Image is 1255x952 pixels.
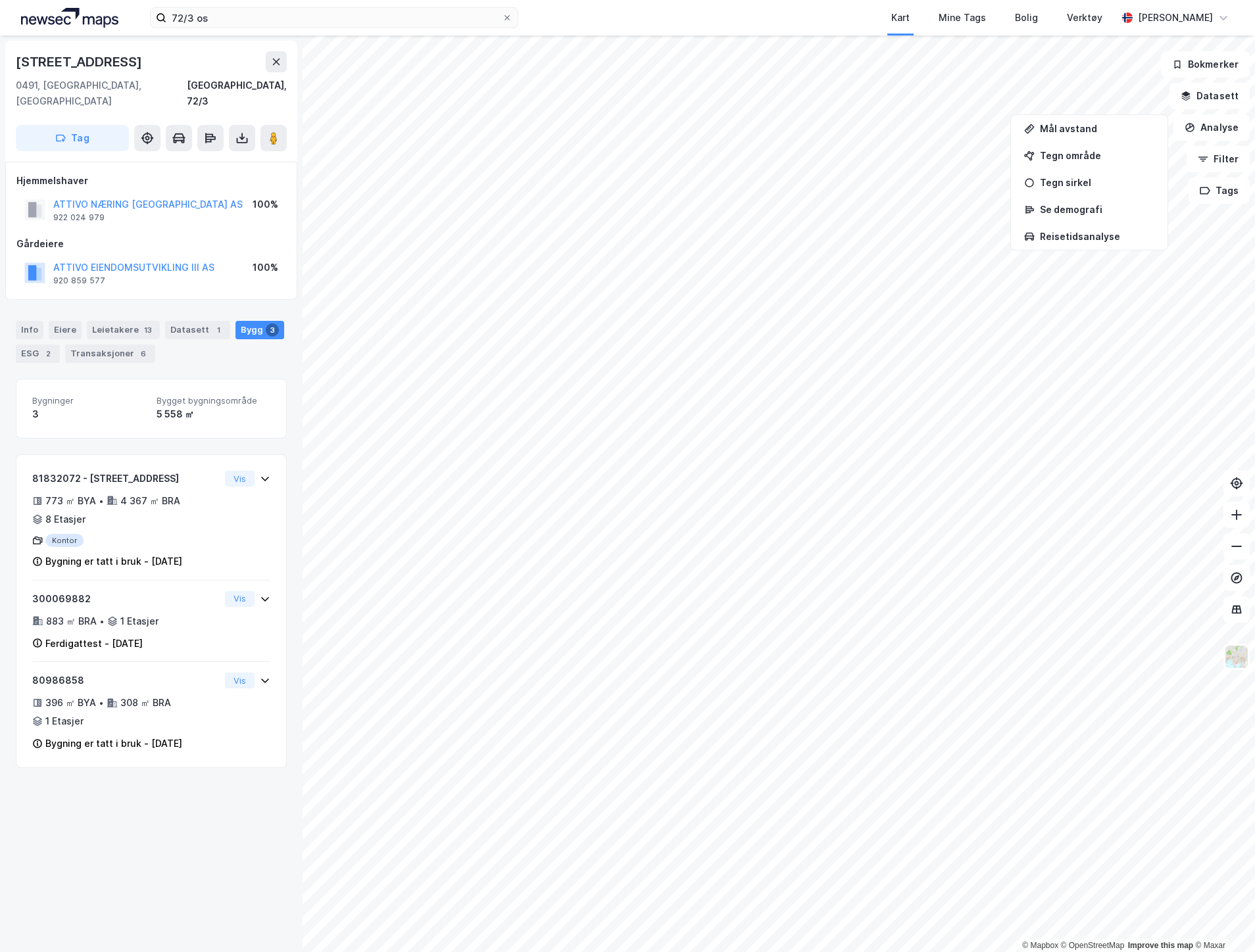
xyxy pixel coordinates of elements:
div: 100% [253,260,278,275]
div: 8 Etasjer [45,512,86,527]
div: Leietakere [87,321,160,339]
div: 396 ㎡ BYA [45,695,96,711]
div: Eiere [49,321,82,339]
div: 883 ㎡ BRA [46,613,97,629]
div: 308 ㎡ BRA [120,695,171,711]
div: 5 558 ㎡ [157,406,270,422]
div: Bygning er tatt i bruk - [DATE] [45,554,182,569]
div: [STREET_ADDRESS] [16,51,145,72]
div: 81832072 - [STREET_ADDRESS] [32,471,220,487]
div: 0491, [GEOGRAPHIC_DATA], [GEOGRAPHIC_DATA] [16,78,187,109]
button: Datasett [1169,83,1250,109]
div: Hjemmelshaver [16,173,286,189]
a: OpenStreetMap [1061,941,1125,950]
div: 1 [212,323,225,337]
div: [PERSON_NAME] [1138,10,1213,26]
div: 13 [141,323,155,337]
button: Vis [225,591,255,607]
button: Filter [1187,146,1250,172]
button: Tags [1189,178,1250,204]
div: Verktøy [1067,10,1102,26]
div: Ferdigattest - [DATE] [45,636,143,652]
a: Improve this map [1128,941,1193,950]
div: 100% [253,197,278,212]
div: 922 024 979 [53,212,105,223]
div: 1 Etasjer [120,613,159,629]
div: Transaksjoner [65,345,155,363]
div: 3 [32,406,146,422]
div: [GEOGRAPHIC_DATA], 72/3 [187,78,287,109]
div: Datasett [165,321,230,339]
div: Kart [891,10,910,26]
span: Bygninger [32,395,146,406]
button: Tag [16,125,129,151]
button: Analyse [1173,114,1250,141]
img: Z [1224,644,1249,669]
div: Se demografi [1040,204,1154,215]
div: 300069882 [32,591,220,607]
div: 3 [266,323,279,337]
div: Reisetidsanalyse [1040,231,1154,242]
div: Mål avstand [1040,123,1154,134]
div: • [99,496,104,506]
div: Bygning er tatt i bruk - [DATE] [45,736,182,751]
div: 1 Etasjer [45,713,84,729]
div: 4 367 ㎡ BRA [120,493,180,509]
a: Mapbox [1022,941,1058,950]
iframe: Chat Widget [1189,889,1255,952]
span: Bygget bygningsområde [157,395,270,406]
div: Bolig [1015,10,1038,26]
div: 2 [41,347,55,360]
div: 773 ㎡ BYA [45,493,96,509]
div: Tegn sirkel [1040,177,1154,188]
div: Info [16,321,43,339]
div: Bygg [235,321,284,339]
button: Vis [225,471,255,487]
input: Søk på adresse, matrikkel, gårdeiere, leietakere eller personer [166,8,502,28]
button: Bokmerker [1161,51,1250,78]
img: logo.a4113a55bc3d86da70a041830d287a7e.svg [21,8,118,28]
div: 80986858 [32,673,220,688]
div: Kontrollprogram for chat [1189,889,1255,952]
div: Mine Tags [939,10,986,26]
div: • [99,616,105,627]
div: ESG [16,345,60,363]
button: Vis [225,673,255,688]
div: 920 859 577 [53,275,105,286]
div: Tegn område [1040,150,1154,161]
div: 6 [137,347,150,360]
div: • [99,698,104,708]
div: Gårdeiere [16,236,286,252]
